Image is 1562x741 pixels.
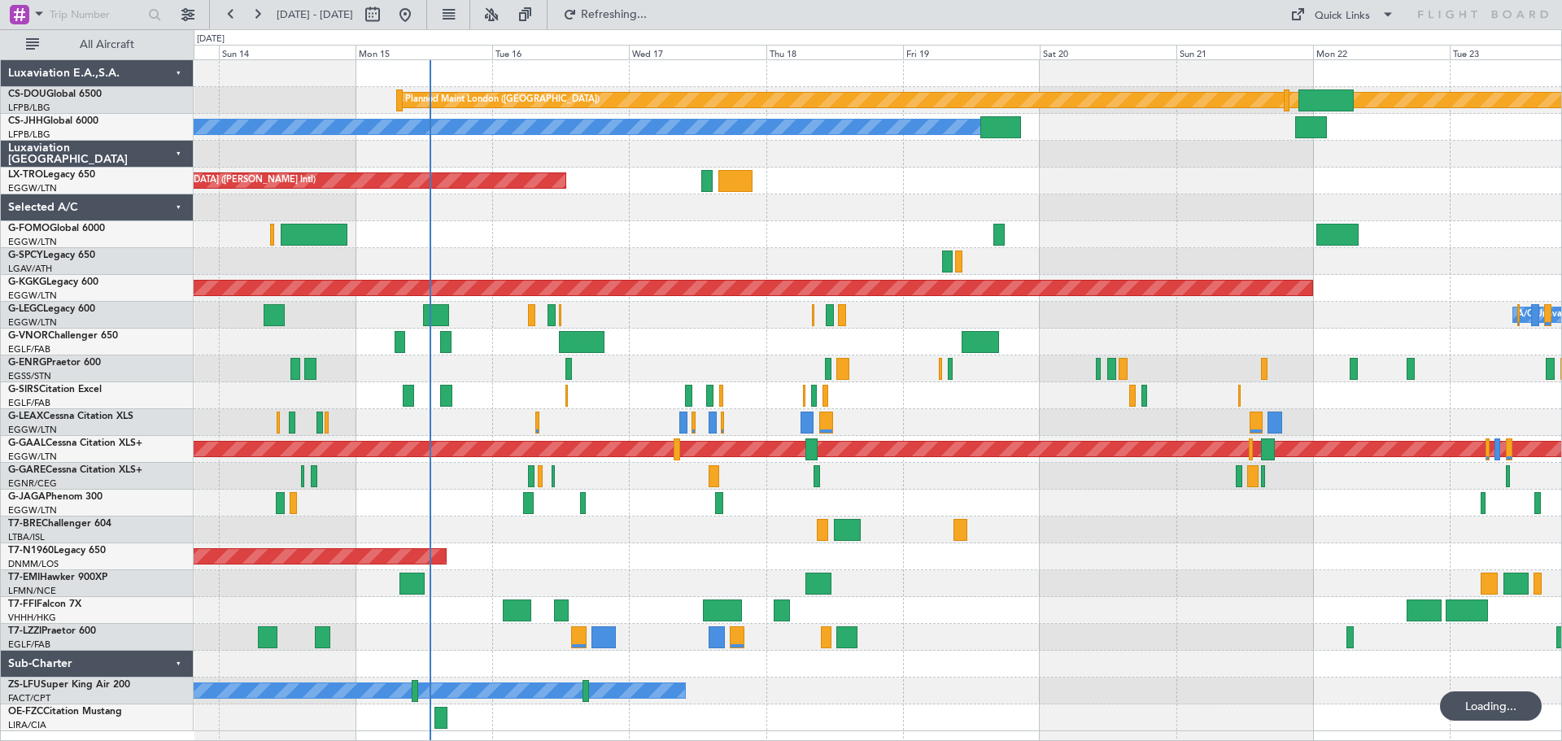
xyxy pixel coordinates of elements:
[8,89,46,99] span: CS-DOU
[8,612,56,624] a: VHHH/HKG
[8,492,46,502] span: G-JAGA
[8,465,46,475] span: G-GARE
[8,224,105,233] a: G-FOMOGlobal 6000
[8,331,48,341] span: G-VNOR
[8,358,101,368] a: G-ENRGPraetor 600
[8,558,59,570] a: DNMM/LOS
[356,45,492,59] div: Mon 15
[8,263,52,275] a: LGAV/ATH
[8,397,50,409] a: EGLF/FAB
[8,236,57,248] a: EGGW/LTN
[8,626,41,636] span: T7-LZZI
[1040,45,1176,59] div: Sat 20
[8,451,57,463] a: EGGW/LTN
[1440,691,1542,721] div: Loading...
[8,129,50,141] a: LFPB/LBG
[556,2,653,28] button: Refreshing...
[8,385,39,394] span: G-SIRS
[8,585,56,597] a: LFMN/NCE
[8,358,46,368] span: G-ENRG
[8,626,96,636] a: T7-LZZIPraetor 600
[8,224,50,233] span: G-FOMO
[8,343,50,355] a: EGLF/FAB
[8,465,142,475] a: G-GARECessna Citation XLS+
[8,251,95,260] a: G-SPCYLegacy 650
[8,438,46,448] span: G-GAAL
[8,277,98,287] a: G-KGKGLegacy 600
[8,316,57,329] a: EGGW/LTN
[8,504,57,517] a: EGGW/LTN
[8,304,95,314] a: G-LEGCLegacy 600
[8,492,103,502] a: G-JAGAPhenom 300
[1315,8,1370,24] div: Quick Links
[766,45,903,59] div: Thu 18
[8,331,118,341] a: G-VNORChallenger 650
[8,639,50,651] a: EGLF/FAB
[8,599,81,609] a: T7-FFIFalcon 7X
[8,599,37,609] span: T7-FFI
[8,277,46,287] span: G-KGKG
[8,477,57,490] a: EGNR/CEG
[8,680,130,690] a: ZS-LFUSuper King Air 200
[8,170,95,180] a: LX-TROLegacy 650
[8,707,43,717] span: OE-FZC
[1176,45,1313,59] div: Sun 21
[50,2,143,27] input: Trip Number
[8,116,98,126] a: CS-JHHGlobal 6000
[18,32,177,58] button: All Aircraft
[8,182,57,194] a: EGGW/LTN
[8,719,46,731] a: LIRA/CIA
[8,412,133,421] a: G-LEAXCessna Citation XLS
[1313,45,1450,59] div: Mon 22
[8,573,107,582] a: T7-EMIHawker 900XP
[8,519,111,529] a: T7-BREChallenger 604
[580,9,648,20] span: Refreshing...
[405,88,600,112] div: Planned Maint London ([GEOGRAPHIC_DATA])
[492,45,629,59] div: Tue 16
[8,546,106,556] a: T7-N1960Legacy 650
[8,573,40,582] span: T7-EMI
[219,45,356,59] div: Sun 14
[8,102,50,114] a: LFPB/LBG
[8,412,43,421] span: G-LEAX
[903,45,1040,59] div: Fri 19
[8,290,57,302] a: EGGW/LTN
[1282,2,1403,28] button: Quick Links
[8,424,57,436] a: EGGW/LTN
[8,385,102,394] a: G-SIRSCitation Excel
[8,116,43,126] span: CS-JHH
[8,438,142,448] a: G-GAALCessna Citation XLS+
[8,89,102,99] a: CS-DOUGlobal 6500
[277,7,353,22] span: [DATE] - [DATE]
[197,33,225,46] div: [DATE]
[8,546,54,556] span: T7-N1960
[8,370,51,382] a: EGSS/STN
[8,251,43,260] span: G-SPCY
[629,45,766,59] div: Wed 17
[8,707,122,717] a: OE-FZCCitation Mustang
[8,692,50,704] a: FACT/CPT
[8,170,43,180] span: LX-TRO
[8,680,41,690] span: ZS-LFU
[8,519,41,529] span: T7-BRE
[8,304,43,314] span: G-LEGC
[8,531,45,543] a: LTBA/ISL
[42,39,172,50] span: All Aircraft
